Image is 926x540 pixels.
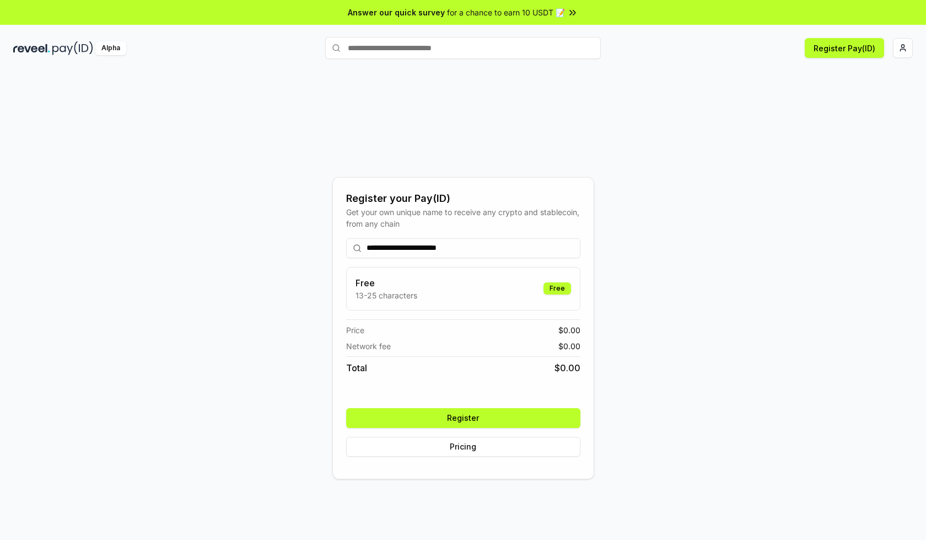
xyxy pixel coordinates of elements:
span: Total [346,361,367,375]
img: pay_id [52,41,93,55]
span: for a chance to earn 10 USDT 📝 [447,7,565,18]
button: Register Pay(ID) [805,38,884,58]
span: $ 0.00 [558,324,580,336]
span: Price [346,324,364,336]
h3: Free [356,276,417,290]
span: $ 0.00 [558,340,580,352]
span: $ 0.00 [554,361,580,375]
span: Network fee [346,340,391,352]
div: Register your Pay(ID) [346,191,580,206]
button: Pricing [346,437,580,457]
img: reveel_dark [13,41,50,55]
span: Answer our quick survey [348,7,445,18]
div: Alpha [95,41,126,55]
div: Get your own unique name to receive any crypto and stablecoin, from any chain [346,206,580,229]
p: 13-25 characters [356,290,417,301]
button: Register [346,408,580,428]
div: Free [543,282,571,295]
